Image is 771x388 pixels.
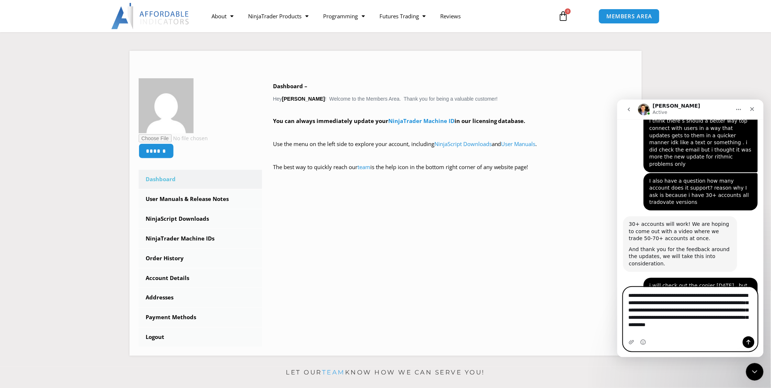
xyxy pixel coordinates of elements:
img: LogoAI | Affordable Indicators – NinjaTrader [111,3,190,29]
nav: Account pages [139,170,262,347]
p: Use the menu on the left side to explore your account, including and . [273,139,633,160]
strong: You can always immediately update your in our licensing database. [273,117,525,124]
a: Account Details [139,269,262,288]
a: NinjaScript Downloads [139,209,262,228]
div: Hey ! Welcome to the Members Area. Thank you for being a valuable customer! [273,81,633,183]
b: Dashboard – [273,82,307,90]
a: MEMBERS AREA [599,9,660,24]
a: Reviews [433,8,468,25]
nav: Menu [204,8,550,25]
a: Programming [316,8,372,25]
a: NinjaTrader Products [241,8,316,25]
iframe: Intercom live chat [746,363,764,381]
a: NinjaScript Downloads [434,140,492,148]
a: NinjaTrader Machine IDs [139,229,262,248]
span: MEMBERS AREA [606,14,652,19]
span: 0 [565,8,571,14]
a: team [322,369,345,376]
a: User Manuals [501,140,536,148]
a: NinjaTrader Machine ID [388,117,454,124]
a: Dashboard [139,170,262,189]
a: Addresses [139,288,262,307]
iframe: Intercom live chat [617,100,764,357]
a: Order History [139,249,262,268]
a: Payment Methods [139,308,262,327]
a: Logout [139,328,262,347]
a: 0 [547,5,579,27]
a: User Manuals & Release Notes [139,190,262,209]
p: Let our know how we can serve you! [130,367,642,378]
strong: [PERSON_NAME] [282,96,325,102]
a: Futures Trading [372,8,433,25]
p: The best way to quickly reach our is the help icon in the bottom right corner of any website page! [273,162,633,183]
a: About [204,8,241,25]
img: 4e2fda17821acc9fb1abcf38845a449daf3e615fcd8a5b7b14aa3db817f03602 [139,78,194,133]
a: team [358,163,370,171]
